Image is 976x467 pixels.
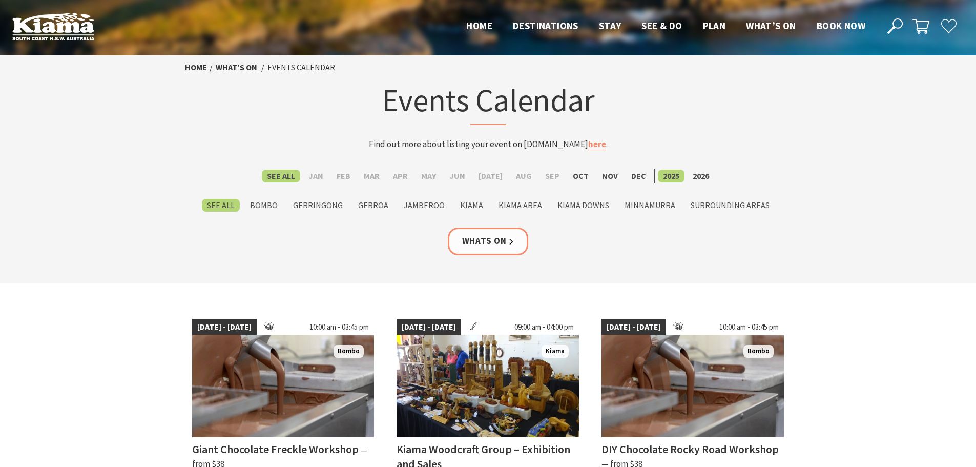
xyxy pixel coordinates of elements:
label: Surrounding Areas [686,199,775,212]
a: Home [185,62,207,73]
label: Gerringong [288,199,348,212]
label: 2026 [688,170,714,182]
label: See All [262,170,300,182]
span: Bombo [743,345,774,358]
label: May [416,170,441,182]
label: Kiama [455,199,488,212]
img: Chocolate Production. The Treat Factory [601,335,784,437]
nav: Main Menu [456,18,876,35]
span: [DATE] - [DATE] [601,319,666,335]
label: Oct [568,170,594,182]
span: Stay [599,19,621,32]
label: Gerroa [353,199,393,212]
label: Kiama Downs [552,199,614,212]
label: Jamberoo [399,199,450,212]
span: 09:00 am - 04:00 pm [509,319,579,335]
li: Events Calendar [267,61,335,74]
span: Book now [817,19,865,32]
img: Kiama Logo [12,12,94,40]
span: 10:00 am - 03:45 pm [304,319,374,335]
label: Bombo [245,199,283,212]
h4: DIY Chocolate Rocky Road Workshop [601,442,779,456]
span: Home [466,19,492,32]
span: Bombo [334,345,364,358]
span: See & Do [641,19,682,32]
label: Apr [388,170,413,182]
label: 2025 [658,170,684,182]
span: Plan [703,19,726,32]
a: here [588,138,606,150]
h1: Events Calendar [287,79,689,125]
label: See All [202,199,240,212]
label: Sep [540,170,565,182]
p: Find out more about listing your event on [DOMAIN_NAME] . [287,137,689,151]
label: Minnamurra [619,199,680,212]
a: What’s On [216,62,257,73]
span: What’s On [746,19,796,32]
img: The wonders of wood [397,335,579,437]
span: Kiama [542,345,569,358]
label: Jan [303,170,328,182]
span: [DATE] - [DATE] [192,319,257,335]
label: Aug [511,170,537,182]
img: The Treat Factory Chocolate Production [192,335,375,437]
a: Whats On [448,228,529,255]
label: Mar [359,170,385,182]
label: Feb [331,170,356,182]
label: Kiama Area [493,199,547,212]
label: Nov [597,170,623,182]
span: [DATE] - [DATE] [397,319,461,335]
span: Destinations [513,19,578,32]
label: [DATE] [473,170,508,182]
label: Dec [626,170,651,182]
label: Jun [444,170,470,182]
h4: Giant Chocolate Freckle Workshop [192,442,359,456]
span: 10:00 am - 03:45 pm [714,319,784,335]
